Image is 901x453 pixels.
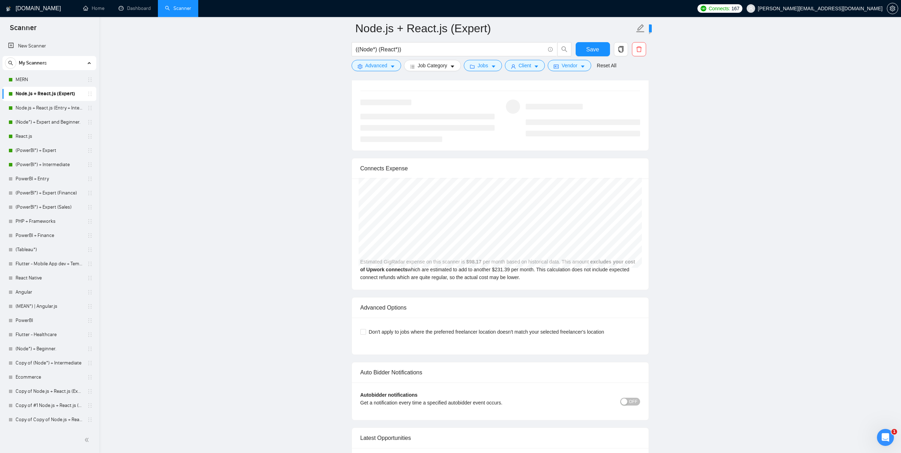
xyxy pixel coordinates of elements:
span: Client [519,62,531,69]
a: (Node*) + Expert and Beginner. [16,115,83,129]
span: caret-down [491,64,496,69]
span: holder [87,134,93,139]
a: Flutter - Mobile App dev + Template [16,257,83,271]
span: holder [87,332,93,338]
img: logo [6,3,11,15]
a: (PowerBI*) + Expert (Finance) [16,186,83,200]
span: Save [586,45,599,54]
span: bars [410,64,415,69]
a: PowerBI + Finance [16,228,83,243]
a: (PowerBI*) + Expert (Sales) [16,200,83,214]
span: search [558,46,571,52]
button: delete [632,42,646,56]
button: userClientcaret-down [505,60,545,71]
a: searchScanner [165,5,191,11]
span: OFF [629,398,638,406]
span: double-left [84,436,91,443]
button: Save [576,42,610,56]
span: holder [87,360,93,366]
span: folder [470,64,475,69]
a: (MEAN*) | Angular.js [16,299,83,313]
div: Advanced Options [360,298,640,318]
span: 1 [891,429,897,435]
span: holder [87,389,93,394]
a: Ecommerce [16,370,83,384]
button: copy [614,42,628,56]
span: holder [87,304,93,309]
span: idcard [554,64,559,69]
b: Autobidder notifications [360,392,418,398]
input: Search Freelance Jobs... [356,45,545,54]
button: settingAdvancedcaret-down [352,60,401,71]
a: (Tableau*) [16,243,83,257]
input: Scanner name... [355,19,634,37]
span: holder [87,289,93,295]
a: Node.js + React.js (Expert) [16,87,83,101]
a: Reset All [597,62,616,69]
div: Auto Bidder Notifications [360,362,640,383]
span: caret-down [534,64,539,69]
a: React.js [16,129,83,143]
a: Flutter - Healthcare [16,328,83,342]
span: holder [87,148,93,153]
button: search [557,42,571,56]
a: Copy of Node.js + React.js (Expert) [16,384,83,398]
button: search [5,57,16,69]
a: (Node*) + Beginner. [16,342,83,356]
a: setting [887,6,898,11]
span: holder [87,176,93,182]
a: PowerBI + Entry [16,172,83,186]
a: Copy of Copy of Node.js + React.js (Expert) [16,413,83,427]
span: user [748,6,753,11]
a: homeHome [83,5,104,11]
button: barsJob Categorycaret-down [404,60,461,71]
span: holder [87,119,93,125]
a: React Native [16,271,83,285]
span: holder [87,403,93,408]
button: idcardVendorcaret-down [548,60,591,71]
span: holder [87,417,93,423]
span: holder [87,374,93,380]
b: excludes your cost of Upwork connects [360,259,635,272]
span: Job Category [418,62,447,69]
span: Don't apply to jobs where the preferred freelancer location doesn't match your selected freelance... [366,328,607,336]
button: setting [887,3,898,14]
span: delete [632,46,646,52]
span: holder [87,261,93,267]
div: Get a notification every time a specified autobidder event occurs. [360,399,570,407]
span: holder [87,91,93,97]
span: caret-down [580,64,585,69]
div: Estimated GigRadar expense on this scanner is per month based on historical data. This amount whi... [352,179,649,290]
span: holder [87,275,93,281]
button: folderJobscaret-down [464,60,502,71]
span: setting [358,64,363,69]
div: Latest Opportunities [360,428,640,448]
span: caret-down [450,64,455,69]
span: copy [614,46,628,52]
span: Advanced [365,62,387,69]
span: Jobs [478,62,488,69]
span: caret-down [390,64,395,69]
span: holder [87,219,93,224]
span: user [511,64,516,69]
span: Vendor [561,62,577,69]
li: My Scanners [2,56,96,427]
span: holder [87,77,93,83]
span: holder [87,190,93,196]
span: holder [87,247,93,253]
span: holder [87,105,93,111]
span: search [5,61,16,66]
iframe: Intercom live chat [877,429,894,446]
li: New Scanner [2,39,96,53]
span: edit [636,24,645,33]
a: Copy of #1 Node.js + React.js (Expert) [16,398,83,413]
span: Scanner [4,23,42,38]
a: (PowerBI*) + Intermediate [16,158,83,172]
img: upwork-logo.png [701,6,706,11]
a: PowerBI [16,313,83,328]
a: Angular [16,285,83,299]
span: New [639,26,649,31]
a: MERN [16,73,83,87]
div: Connects Expense [360,158,640,179]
